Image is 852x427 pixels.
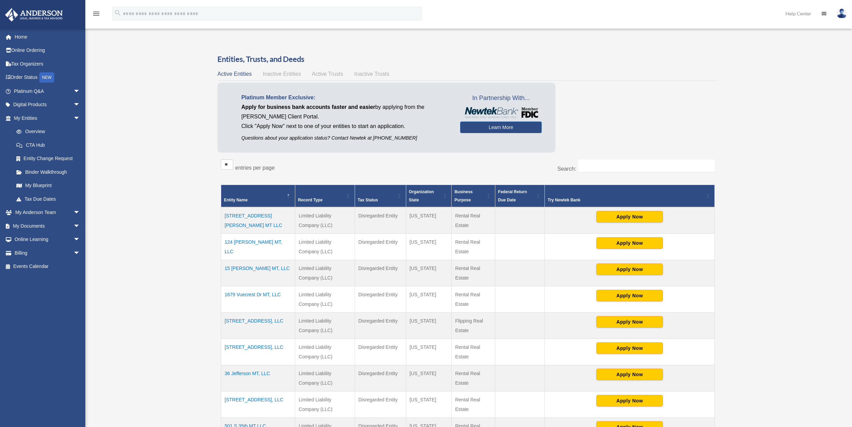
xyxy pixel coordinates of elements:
span: Apply for business bank accounts faster and easier [241,104,375,110]
a: Learn More [460,122,542,133]
span: Organization State [409,189,434,202]
button: Apply Now [596,316,663,328]
div: NEW [39,72,54,83]
a: Entity Change Request [10,152,87,166]
span: arrow_drop_down [73,206,87,220]
img: NewtekBankLogoSM.png [464,107,538,118]
th: Record Type: Activate to sort [295,185,355,207]
span: Tax Status [358,198,378,202]
td: 36 Jefferson MT, LLC [221,365,295,391]
img: Anderson Advisors Platinum Portal [3,8,65,22]
i: menu [92,10,100,18]
td: Rental Real Estate [452,365,495,391]
a: My Anderson Teamarrow_drop_down [5,206,90,219]
td: 1679 Vuecrest Dr MT, LLC [221,286,295,312]
td: Limited Liability Company (LLC) [295,260,355,286]
td: [US_STATE] [406,260,452,286]
span: In Partnership With... [460,93,542,104]
button: Apply Now [596,342,663,354]
td: [STREET_ADDRESS], LLC [221,339,295,365]
td: [STREET_ADDRESS], LLC [221,391,295,417]
span: arrow_drop_down [73,219,87,233]
td: Rental Real Estate [452,260,495,286]
h3: Entities, Trusts, and Deeds [217,54,718,65]
button: Apply Now [596,237,663,249]
th: Federal Return Due Date: Activate to sort [495,185,545,207]
span: Record Type [298,198,323,202]
i: search [114,9,122,17]
span: Federal Return Due Date [498,189,527,202]
a: My Blueprint [10,179,87,193]
span: Inactive Entities [263,71,301,77]
span: arrow_drop_down [73,233,87,247]
td: Disregarded Entity [355,391,406,417]
td: [STREET_ADDRESS], LLC [221,312,295,339]
a: Platinum Q&Aarrow_drop_down [5,84,90,98]
td: Limited Liability Company (LLC) [295,339,355,365]
label: Search: [557,166,576,172]
a: My Entitiesarrow_drop_down [5,111,87,125]
span: Business Purpose [454,189,472,202]
button: Apply Now [596,264,663,275]
th: Entity Name: Activate to invert sorting [221,185,295,207]
span: Active Entities [217,71,252,77]
p: by applying from the [PERSON_NAME] Client Portal. [241,102,450,122]
td: Limited Liability Company (LLC) [295,391,355,417]
a: Tax Due Dates [10,192,87,206]
td: [US_STATE] [406,233,452,260]
a: My Documentsarrow_drop_down [5,219,90,233]
td: [US_STATE] [406,286,452,312]
td: Disregarded Entity [355,207,406,234]
p: Click "Apply Now" next to one of your entities to start an application. [241,122,450,131]
td: Limited Liability Company (LLC) [295,365,355,391]
a: Online Ordering [5,44,90,57]
td: Limited Liability Company (LLC) [295,286,355,312]
span: Inactive Trusts [354,71,389,77]
td: Rental Real Estate [452,233,495,260]
a: Home [5,30,90,44]
td: Limited Liability Company (LLC) [295,207,355,234]
a: Order StatusNEW [5,71,90,85]
td: Disregarded Entity [355,260,406,286]
th: Business Purpose: Activate to sort [452,185,495,207]
td: [STREET_ADDRESS][PERSON_NAME] MT LLC [221,207,295,234]
span: arrow_drop_down [73,111,87,125]
td: [US_STATE] [406,391,452,417]
a: Overview [10,125,84,139]
button: Apply Now [596,395,663,407]
th: Try Newtek Bank : Activate to sort [545,185,715,207]
a: menu [92,12,100,18]
div: Try Newtek Bank [548,196,704,204]
td: 124 [PERSON_NAME] MT, LLC [221,233,295,260]
button: Apply Now [596,211,663,223]
td: Disregarded Entity [355,365,406,391]
a: Digital Productsarrow_drop_down [5,98,90,112]
td: Rental Real Estate [452,391,495,417]
span: Active Trusts [312,71,343,77]
td: [US_STATE] [406,365,452,391]
a: CTA Hub [10,138,87,152]
td: Limited Liability Company (LLC) [295,312,355,339]
td: Rental Real Estate [452,339,495,365]
td: [US_STATE] [406,207,452,234]
p: Questions about your application status? Contact Newtek at [PHONE_NUMBER] [241,134,450,142]
a: Tax Organizers [5,57,90,71]
span: arrow_drop_down [73,98,87,112]
label: entries per page [235,165,275,171]
td: Disregarded Entity [355,286,406,312]
td: Rental Real Estate [452,286,495,312]
td: Disregarded Entity [355,233,406,260]
td: Rental Real Estate [452,207,495,234]
img: User Pic [837,9,847,18]
td: Disregarded Entity [355,312,406,339]
button: Apply Now [596,369,663,380]
td: Limited Liability Company (LLC) [295,233,355,260]
button: Apply Now [596,290,663,301]
p: Platinum Member Exclusive: [241,93,450,102]
span: arrow_drop_down [73,84,87,98]
a: Events Calendar [5,260,90,273]
a: Binder Walkthrough [10,165,87,179]
span: arrow_drop_down [73,246,87,260]
td: Disregarded Entity [355,339,406,365]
